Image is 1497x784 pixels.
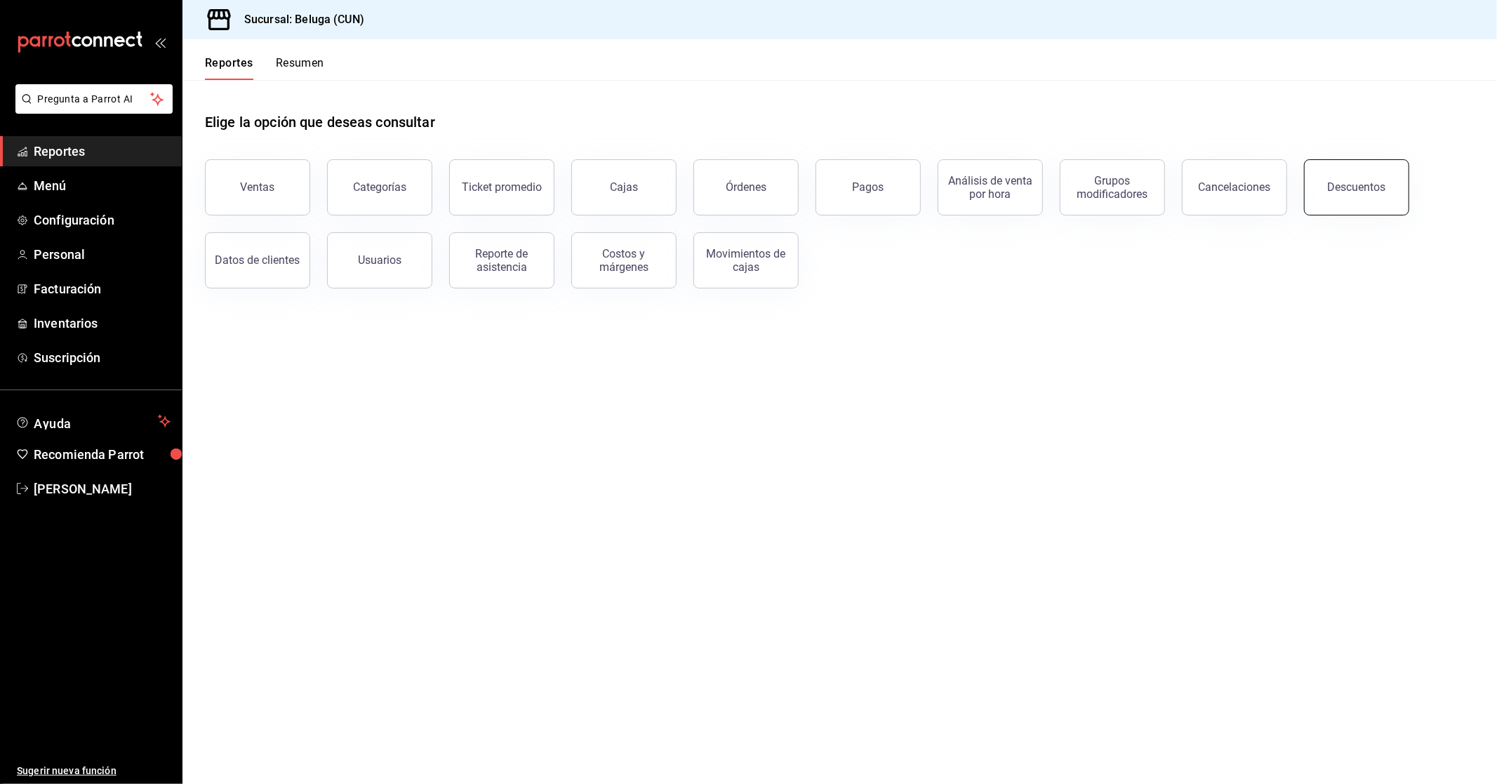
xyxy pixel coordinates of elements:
[693,232,799,288] button: Movimientos de cajas
[205,232,310,288] button: Datos de clientes
[215,253,300,267] div: Datos de clientes
[1328,180,1386,194] div: Descuentos
[34,279,171,298] span: Facturación
[853,180,884,194] div: Pagos
[693,159,799,215] button: Órdenes
[327,159,432,215] button: Categorías
[38,92,151,107] span: Pregunta a Parrot AI
[34,348,171,367] span: Suscripción
[17,764,171,778] span: Sugerir nueva función
[34,142,171,161] span: Reportes
[610,179,639,196] div: Cajas
[10,102,173,117] a: Pregunta a Parrot AI
[34,176,171,195] span: Menú
[571,232,677,288] button: Costos y márgenes
[205,56,253,80] button: Reportes
[1069,174,1156,201] div: Grupos modificadores
[353,180,406,194] div: Categorías
[15,84,173,114] button: Pregunta a Parrot AI
[1060,159,1165,215] button: Grupos modificadores
[726,180,766,194] div: Órdenes
[938,159,1043,215] button: Análisis de venta por hora
[580,247,667,274] div: Costos y márgenes
[34,314,171,333] span: Inventarios
[449,232,554,288] button: Reporte de asistencia
[205,112,435,133] h1: Elige la opción que deseas consultar
[358,253,401,267] div: Usuarios
[34,211,171,230] span: Configuración
[449,159,554,215] button: Ticket promedio
[1304,159,1409,215] button: Descuentos
[34,445,171,464] span: Recomienda Parrot
[205,56,324,80] div: navigation tabs
[34,413,152,430] span: Ayuda
[816,159,921,215] button: Pagos
[1199,180,1271,194] div: Cancelaciones
[205,159,310,215] button: Ventas
[34,245,171,264] span: Personal
[34,479,171,498] span: [PERSON_NAME]
[571,159,677,215] a: Cajas
[276,56,324,80] button: Resumen
[327,232,432,288] button: Usuarios
[1182,159,1287,215] button: Cancelaciones
[703,247,790,274] div: Movimientos de cajas
[233,11,364,28] h3: Sucursal: Beluga (CUN)
[458,247,545,274] div: Reporte de asistencia
[462,180,542,194] div: Ticket promedio
[154,36,166,48] button: open_drawer_menu
[947,174,1034,201] div: Análisis de venta por hora
[241,180,275,194] div: Ventas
